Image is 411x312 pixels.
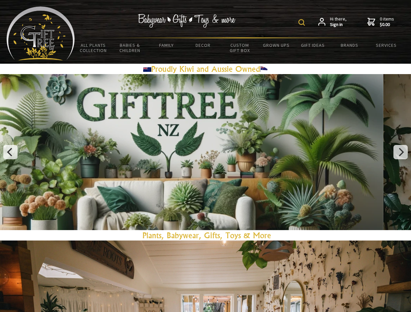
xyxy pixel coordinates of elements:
[143,230,267,240] a: Plants, Babywear, Gifts, Toys & Mor
[7,6,75,60] img: Babyware - Gifts - Toys and more...
[295,38,331,52] a: Gift Ideas
[393,145,408,159] button: Next
[318,16,347,28] a: Hi there,Sign in
[112,38,148,57] a: Babies & Children
[258,38,295,52] a: Grown Ups
[367,16,394,28] a: 0 items$0.00
[221,38,258,57] a: Custom Gift Box
[75,38,112,57] a: All Plants Collection
[380,22,394,28] strong: $0.00
[368,38,405,52] a: Services
[298,19,305,26] img: product search
[138,14,236,28] img: Babywear - Gifts - Toys & more
[331,38,368,52] a: Brands
[3,145,18,159] button: Previous
[185,38,222,52] a: Decor
[330,16,347,28] span: Hi there,
[148,38,185,52] a: Family
[143,64,268,74] a: Proudly Kiwi and Aussie Owned
[380,16,394,28] span: 0 items
[330,22,347,28] strong: Sign in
